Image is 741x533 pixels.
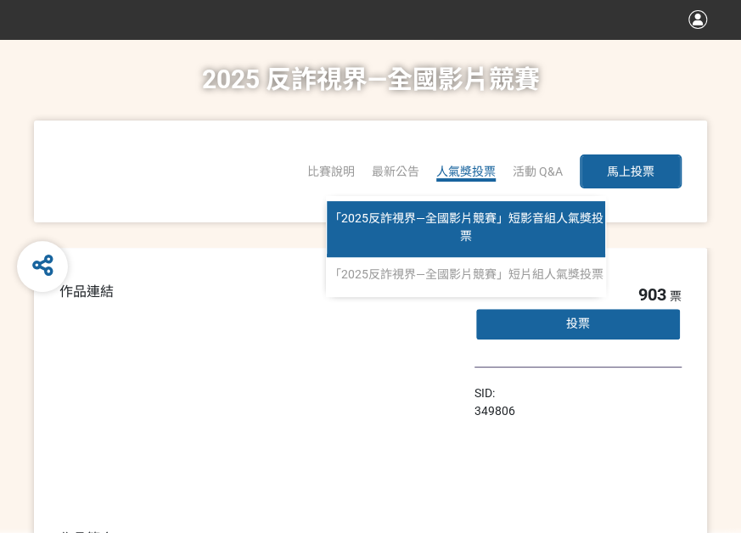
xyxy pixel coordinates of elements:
[580,154,682,188] button: 馬上投票
[513,165,563,178] a: 活動 Q&A
[59,283,114,300] span: 作品連結
[533,384,618,401] iframe: IFrame Embed
[372,165,419,178] a: 最新公告
[474,386,515,418] span: SID: 349806
[566,317,590,330] span: 投票
[329,267,603,281] span: 「2025反詐視界—全國影片競賽」短片組人氣獎投票
[436,165,496,178] span: 人氣獎投票
[202,39,540,121] h1: 2025 反詐視界—全國影片競賽
[607,165,654,178] span: 馬上投票
[307,165,355,178] a: 比賽說明
[670,289,682,303] span: 票
[327,201,605,257] a: 「2025反詐視界—全國影片競賽」短影音組人氣獎投票
[638,284,666,305] span: 903
[327,257,605,292] a: 「2025反詐視界—全國影片競賽」短片組人氣獎投票
[329,211,603,243] span: 「2025反詐視界—全國影片競賽」短影音組人氣獎投票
